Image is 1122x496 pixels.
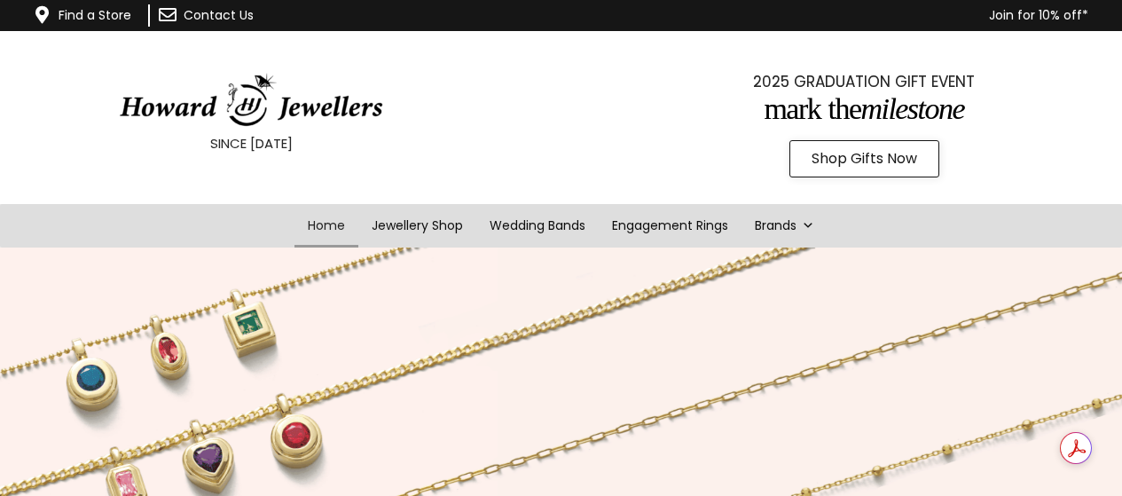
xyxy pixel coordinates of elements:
[59,6,131,24] a: Find a Store
[44,132,458,155] p: SINCE [DATE]
[741,204,828,248] a: Brands
[476,204,599,248] a: Wedding Bands
[357,4,1088,27] p: Join for 10% off*
[764,92,860,125] span: Mark the
[184,6,254,24] a: Contact Us
[294,204,358,248] a: Home
[860,92,964,125] span: Milestone
[358,204,476,248] a: Jewellery Shop
[789,140,939,177] a: Shop Gifts Now
[657,68,1071,95] p: 2025 GRADUATION GIFT EVENT
[812,152,917,166] span: Shop Gifts Now
[599,204,741,248] a: Engagement Rings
